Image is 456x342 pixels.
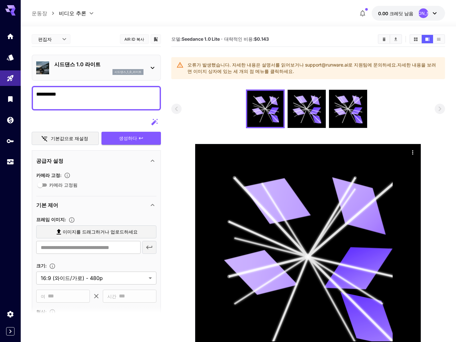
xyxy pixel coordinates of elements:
[114,70,142,74] font: 시드댄스_1_0_라이트
[224,36,254,42] font: 대략적인 비용:
[59,10,86,16] font: 비디오 추론
[51,136,88,141] font: 기본값으로 재설정
[187,62,397,67] font: 오류가 발생했습니다. 자세한 내용은 설명서를 읽어보거나 support@runware.ai로 지원팀에 문의하세요.
[36,158,63,164] font: 공급자 설정
[6,30,14,38] div: 집
[378,35,390,43] button: 모두 지우기
[36,172,60,178] font: 카메라 고정
[124,37,144,42] font: AIR ID 복사
[32,132,99,145] button: 기본값으로 재설정
[36,58,156,78] div: 시드댄스 1.0 라이트시드댄스_1_0_라이트
[171,36,182,42] font: 모델:
[221,36,223,42] font: ·
[38,36,52,42] font: 편집자
[32,10,47,16] font: 운동장
[6,156,14,164] div: 용법
[36,202,58,208] font: 기본 제어
[65,217,66,222] font: :
[36,225,156,239] label: 이미지를 드래그하거나 업로드하세요
[47,263,58,269] button: 생성된 이미지의 크기를 조정하려면 너비와 높이를 픽셀 단위로 지정하거나 미리 정의된 옵션 중에서 선택하세요. 이미지 크기는 64의 배수여야 합니다(예: 512x512, 102...
[6,95,14,103] div: 도서관
[422,35,433,43] button: 비디오 보기에서 미디어 표시
[390,35,401,43] button: 모두 다운로드
[6,137,14,145] div: API 키
[389,11,413,16] font: 크레딧 남음
[6,51,14,59] div: 모델
[6,310,14,318] div: 설정
[36,197,156,213] div: 기본 제어
[36,153,156,169] div: 공급자 설정
[107,294,116,299] font: 시간
[410,35,421,43] button: 그리드 보기로 미디어 표시
[41,275,103,281] font: 16:9 (와이드/가로) - 480p
[60,172,61,178] font: :
[378,10,413,17] div: 0.00달러
[36,263,45,268] font: 크기
[254,36,269,42] font: $0.143
[6,327,15,336] button: 사이드바 확장
[372,6,445,21] button: 0.00달러[PERSON_NAME]
[6,116,14,124] div: 지갑
[409,34,445,44] div: 그리드 보기로 미디어 표시비디오 보기에서 미디어 표시목록 보기에서 미디어 표시
[153,35,159,43] button: 라이브러리에 추가
[6,72,14,80] div: 운동장
[433,35,444,43] button: 목록 보기에서 미디어 표시
[63,229,138,234] font: 이미지를 드래그하거나 업로드하세요
[378,11,388,16] font: 0.00
[378,34,402,44] div: 모두 지우기모두 다운로드
[182,36,220,42] font: Seedance 1.0 Lite
[54,61,101,67] font: 시드댄스 1.0 라이트
[32,9,47,17] a: 운동장
[32,9,59,17] nav: 빵가루
[66,217,78,223] button: 프레임 이미지를 업로드합니다.
[45,263,47,268] font: :
[101,132,161,145] button: 생성하다
[119,135,137,141] font: 생성하다
[36,217,65,222] font: 프레임 이미지
[406,11,441,16] font: [PERSON_NAME]
[408,147,418,157] div: 행위
[41,294,45,299] font: 여
[120,34,149,44] button: AIR ID 복사
[49,182,78,188] font: 카메라 고정됨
